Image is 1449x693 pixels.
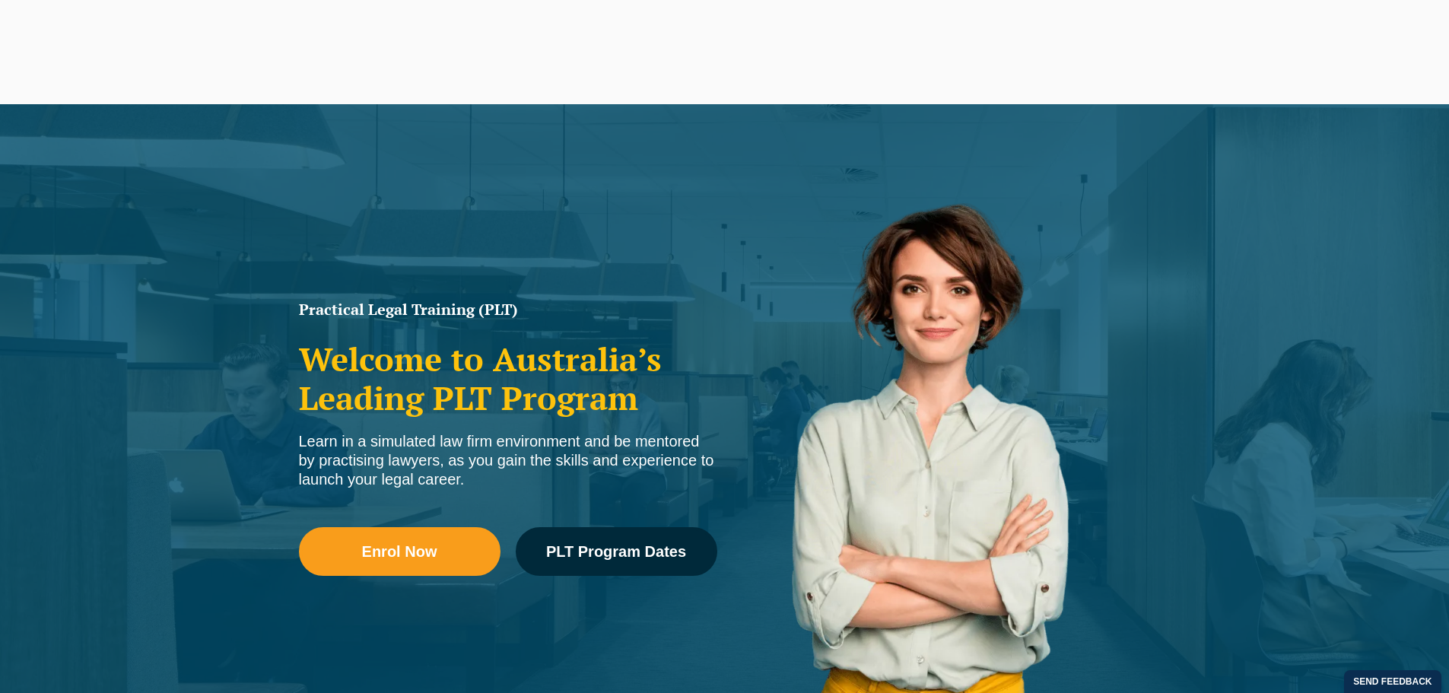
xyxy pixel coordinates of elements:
[299,340,717,417] h2: Welcome to Australia’s Leading PLT Program
[362,544,437,559] span: Enrol Now
[516,527,717,576] a: PLT Program Dates
[546,544,686,559] span: PLT Program Dates
[299,432,717,489] div: Learn in a simulated law firm environment and be mentored by practising lawyers, as you gain the ...
[299,302,717,317] h1: Practical Legal Training (PLT)
[299,527,500,576] a: Enrol Now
